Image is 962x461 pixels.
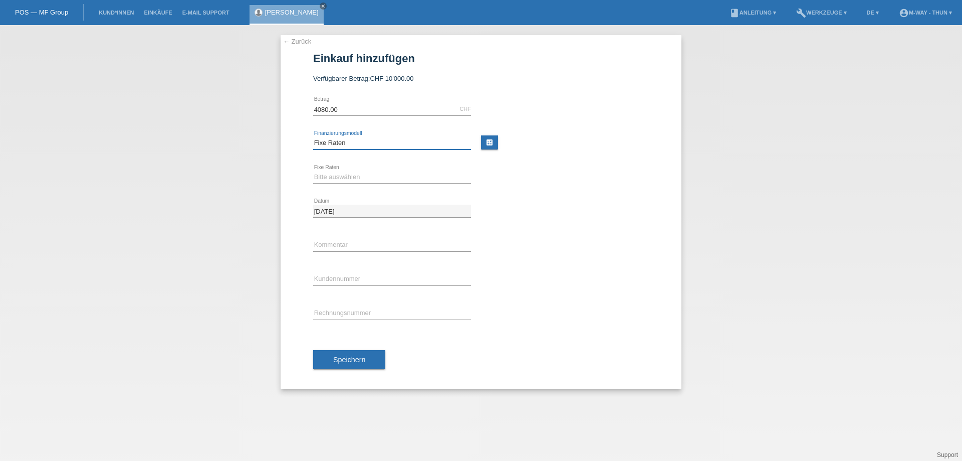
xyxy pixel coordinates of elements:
a: Kund*innen [94,10,139,16]
a: E-Mail Support [177,10,234,16]
a: account_circlem-way - Thun ▾ [894,10,957,16]
i: account_circle [899,8,909,18]
div: Verfügbarer Betrag: [313,75,649,82]
i: close [321,4,326,9]
a: POS — MF Group [15,9,68,16]
a: Einkäufe [139,10,177,16]
a: DE ▾ [862,10,884,16]
button: Speichern [313,350,385,369]
i: build [796,8,806,18]
h1: Einkauf hinzufügen [313,52,649,65]
span: CHF 10'000.00 [370,75,413,82]
i: book [730,8,740,18]
a: ← Zurück [283,38,311,45]
a: bookAnleitung ▾ [725,10,781,16]
span: Speichern [333,356,365,364]
div: CHF [459,106,471,112]
a: Support [937,451,958,458]
a: calculate [481,135,498,149]
a: buildWerkzeuge ▾ [791,10,852,16]
a: close [320,3,327,10]
a: [PERSON_NAME] [265,9,319,16]
i: calculate [486,138,494,146]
